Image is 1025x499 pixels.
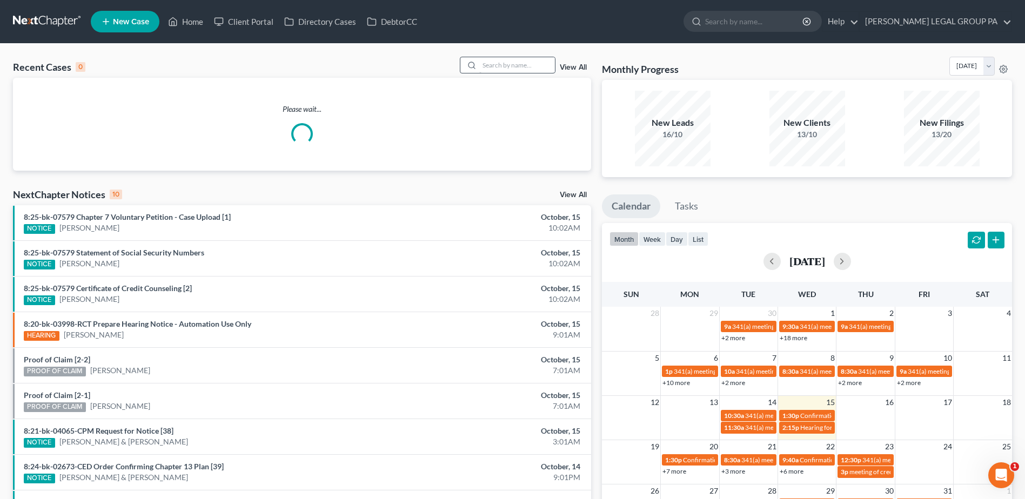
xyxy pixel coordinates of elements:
span: 8:30a [841,367,857,375]
span: 14 [767,396,778,409]
span: 1 [1010,462,1019,471]
span: 28 [767,484,778,497]
div: NextChapter Notices [13,188,122,201]
span: 4 [1006,307,1012,320]
div: NOTICE [24,474,55,483]
span: 1 [1006,484,1012,497]
div: October, 14 [402,461,580,472]
span: 12:30p [841,456,861,464]
a: 8:25-bk-07579 Chapter 7 Voluntary Petition - Case Upload [1] [24,212,231,221]
a: +2 more [721,334,745,342]
p: Please wait... [13,104,591,114]
a: +6 more [780,467,803,475]
a: 8:25-bk-07579 Certificate of Credit Counseling [2] [24,284,192,293]
span: 341(a) meeting for [PERSON_NAME] [674,367,778,375]
div: October, 15 [402,354,580,365]
div: 10:02AM [402,294,580,305]
div: 3:01AM [402,436,580,447]
span: 5 [654,352,660,365]
span: 23 [884,440,895,453]
span: Sat [976,289,989,299]
a: +2 more [721,379,745,387]
span: 10 [942,352,953,365]
div: October, 15 [402,247,580,258]
div: New Clients [769,117,845,129]
span: 28 [649,307,660,320]
div: New Filings [904,117,980,129]
div: 16/10 [635,129,711,140]
div: NOTICE [24,438,55,448]
span: 25 [1001,440,1012,453]
div: New Leads [635,117,711,129]
span: 341(a) meeting for [PERSON_NAME] & [PERSON_NAME] [745,423,907,431]
span: 10a [724,367,735,375]
div: 10:02AM [402,258,580,269]
span: 8:30a [724,456,740,464]
a: DebtorCC [361,12,423,31]
a: Proof of Claim [2-2] [24,355,90,364]
a: View All [560,191,587,199]
span: 13 [708,396,719,409]
span: 30 [884,484,895,497]
span: 20 [708,440,719,453]
a: +3 more [721,467,745,475]
span: 9:40a [782,456,799,464]
span: 12 [649,396,660,409]
span: Thu [858,289,874,299]
span: 2:15p [782,423,799,431]
span: Wed [798,289,816,299]
a: Directory Cases [279,12,361,31]
button: month [609,232,639,246]
span: 9:30a [782,322,799,331]
span: 29 [708,307,719,320]
div: October, 15 [402,283,580,294]
span: 341(a) meeting for [PERSON_NAME] [800,322,904,331]
span: 341(a) meeting for [PERSON_NAME] [732,322,836,331]
span: 341(a) meeting for [PERSON_NAME] [741,456,846,464]
span: 22 [825,440,836,453]
div: 9:01PM [402,472,580,483]
a: 8:21-bk-04065-CPM Request for Notice [38] [24,426,173,435]
a: [PERSON_NAME] [90,401,150,412]
button: day [666,232,688,246]
span: 341(a) meeting for [PERSON_NAME] [745,412,849,420]
span: 26 [649,484,660,497]
a: Tasks [665,194,708,218]
div: PROOF OF CLAIM [24,367,86,376]
span: 18 [1001,396,1012,409]
a: 8:20-bk-03998-RCT Prepare Hearing Notice - Automation Use Only [24,319,251,328]
a: [PERSON_NAME] & [PERSON_NAME] [59,436,188,447]
a: [PERSON_NAME] LEGAL GROUP PA [860,12,1011,31]
a: [PERSON_NAME] [59,222,119,233]
iframe: Intercom live chat [988,462,1014,488]
span: 9 [888,352,895,365]
span: New Case [113,18,149,26]
input: Search by name... [479,57,555,73]
span: 16 [884,396,895,409]
span: 11:30a [724,423,744,431]
span: 11 [1001,352,1012,365]
span: Confirmation hearing for [PERSON_NAME] [683,456,806,464]
span: Hearing for [PERSON_NAME] [800,423,885,431]
span: 3p [841,468,848,476]
span: 31 [942,484,953,497]
a: +18 more [780,334,807,342]
span: Confirmation hearing for [PERSON_NAME] & [PERSON_NAME] [800,412,980,420]
span: 1:30p [782,412,799,420]
span: 341(a) meeting for [PERSON_NAME] [862,456,967,464]
a: [PERSON_NAME] & [PERSON_NAME] [59,472,188,483]
div: October, 15 [402,426,580,436]
span: 9a [841,322,848,331]
a: +2 more [838,379,862,387]
span: 9a [724,322,731,331]
span: 24 [942,440,953,453]
div: Recent Cases [13,60,85,73]
a: +2 more [897,379,921,387]
span: 8 [829,352,836,365]
div: 9:01AM [402,329,580,340]
button: list [688,232,708,246]
span: meeting of creditors for [PERSON_NAME] [849,468,968,476]
div: 10:02AM [402,222,580,233]
a: 8:24-bk-02673-CED Order Confirming Chapter 13 Plan [39] [24,462,224,471]
span: 341(a) meeting for [PERSON_NAME] [736,367,840,375]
